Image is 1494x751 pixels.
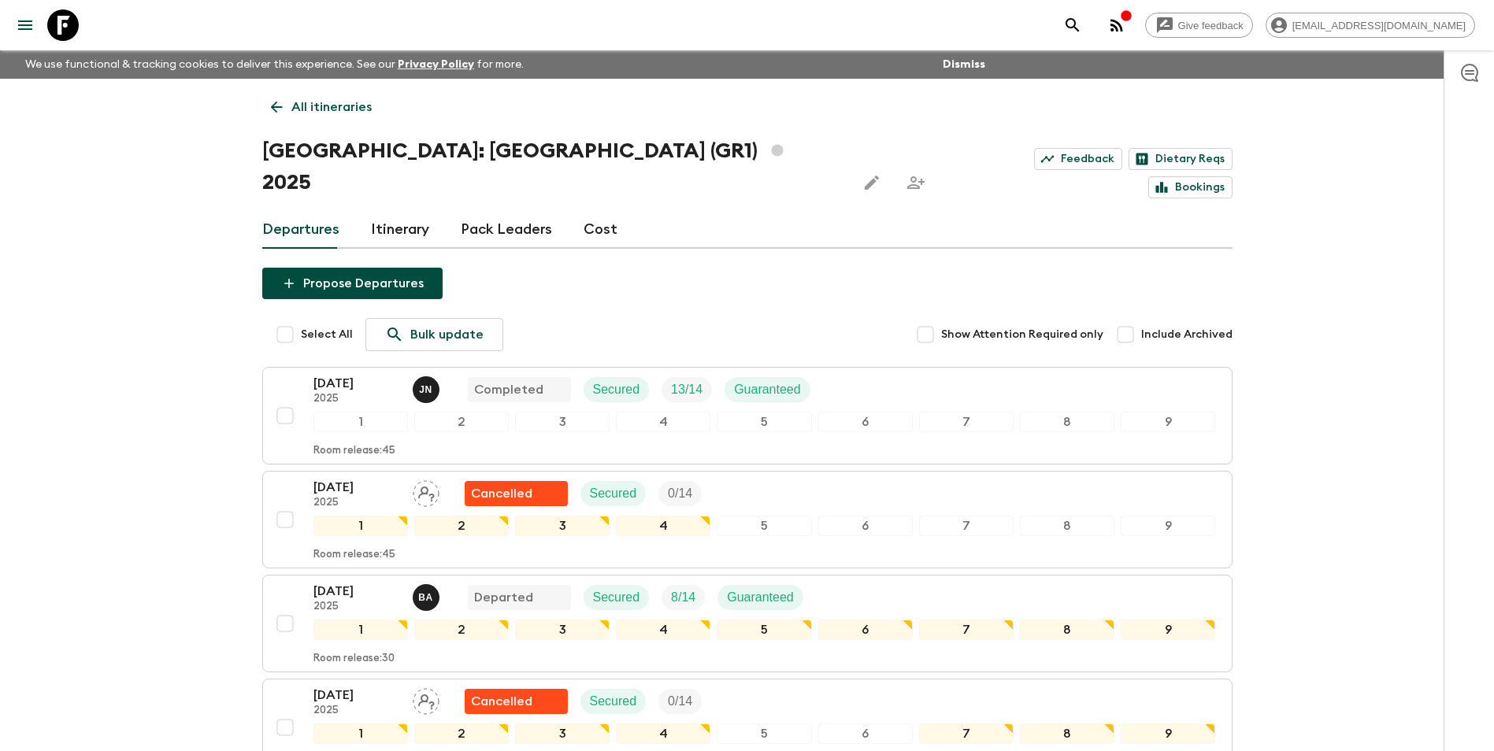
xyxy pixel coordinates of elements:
p: All itineraries [291,98,372,117]
p: Secured [593,588,640,607]
div: 3 [515,516,610,536]
button: menu [9,9,41,41]
div: 2 [414,620,509,640]
div: 6 [818,620,913,640]
a: Cost [584,211,617,249]
span: Assign pack leader [413,485,439,498]
div: 6 [818,412,913,432]
div: Secured [584,585,650,610]
div: 2 [414,516,509,536]
div: 9 [1121,723,1215,744]
div: 5 [717,516,811,536]
p: Completed [474,380,543,399]
a: Departures [262,211,339,249]
p: 2025 [313,393,400,405]
p: [DATE] [313,478,400,497]
div: Flash Pack cancellation [465,689,568,714]
button: Dismiss [939,54,989,76]
div: 3 [515,723,610,744]
div: 1 [313,412,408,432]
p: Cancelled [471,484,532,503]
div: 8 [1020,723,1114,744]
div: Secured [584,377,650,402]
button: Propose Departures [262,268,443,299]
a: Privacy Policy [398,59,474,70]
button: [DATE]2025Janita NurmiCompletedSecuredTrip FillGuaranteed123456789Room release:45 [262,367,1233,464]
div: 4 [616,516,710,536]
button: [DATE]2025Byron AndersonDepartedSecuredTrip FillGuaranteed123456789Room release:30 [262,575,1233,672]
div: Trip Fill [662,585,705,610]
p: 0 / 14 [668,484,692,503]
span: Assign pack leader [413,693,439,705]
span: Give feedback [1170,20,1252,31]
p: 2025 [313,705,400,717]
span: [EMAIL_ADDRESS][DOMAIN_NAME] [1284,20,1474,31]
p: Secured [590,692,637,711]
div: Trip Fill [658,481,702,506]
div: 8 [1020,620,1114,640]
div: 5 [717,620,811,640]
div: 9 [1121,412,1215,432]
div: 8 [1020,412,1114,432]
span: Show Attention Required only [941,327,1103,342]
div: 3 [515,620,610,640]
div: Trip Fill [662,377,712,402]
div: [EMAIL_ADDRESS][DOMAIN_NAME] [1266,13,1475,38]
div: 7 [919,516,1014,536]
div: 7 [919,412,1014,432]
div: 5 [717,723,811,744]
span: Include Archived [1141,327,1233,342]
div: 6 [818,723,913,744]
button: search adventures [1057,9,1088,41]
p: [DATE] [313,582,400,601]
p: 8 / 14 [671,588,695,607]
div: Flash Pack cancellation [465,481,568,506]
p: 2025 [313,497,400,509]
a: Feedback [1034,148,1122,170]
p: Secured [593,380,640,399]
div: 1 [313,723,408,744]
p: Bulk update [410,325,484,344]
div: 1 [313,620,408,640]
p: [DATE] [313,374,400,393]
div: 2 [414,412,509,432]
h1: [GEOGRAPHIC_DATA]: [GEOGRAPHIC_DATA] (GR1) 2025 [262,135,843,198]
span: Janita Nurmi [413,381,443,394]
div: 8 [1020,516,1114,536]
div: 9 [1121,516,1215,536]
a: Itinerary [371,211,429,249]
div: 2 [414,723,509,744]
div: 4 [616,620,710,640]
span: Share this itinerary [900,167,932,198]
div: 4 [616,723,710,744]
div: Secured [580,481,647,506]
p: Room release: 30 [313,653,395,665]
p: Guaranteed [734,380,801,399]
a: Give feedback [1145,13,1253,38]
p: Room release: 45 [313,549,395,561]
div: Trip Fill [658,689,702,714]
a: Bookings [1148,176,1233,198]
p: 0 / 14 [668,692,692,711]
div: 7 [919,723,1014,744]
p: [DATE] [313,686,400,705]
p: Secured [590,484,637,503]
a: Dietary Reqs [1129,148,1233,170]
div: 4 [616,412,710,432]
div: Secured [580,689,647,714]
a: All itineraries [262,91,380,123]
p: 2025 [313,601,400,613]
p: We use functional & tracking cookies to deliver this experience. See our for more. [19,50,530,79]
button: Edit this itinerary [856,167,888,198]
div: 6 [818,516,913,536]
p: Departed [474,588,533,607]
p: Room release: 45 [313,445,395,457]
p: Guaranteed [727,588,794,607]
a: Bulk update [365,318,503,351]
p: Cancelled [471,692,532,711]
a: Pack Leaders [461,211,552,249]
div: 5 [717,412,811,432]
div: 9 [1121,620,1215,640]
span: Select All [301,327,353,342]
button: [DATE]2025Assign pack leaderFlash Pack cancellationSecuredTrip Fill123456789Room release:45 [262,471,1233,568]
